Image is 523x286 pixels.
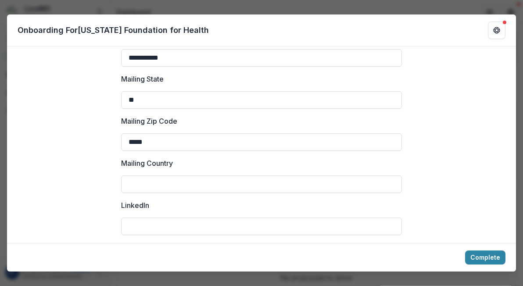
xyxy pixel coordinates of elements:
p: Facebook [121,242,154,253]
p: Mailing Zip Code [121,116,177,126]
p: LinkedIn [121,200,149,211]
p: Mailing Country [121,158,173,168]
button: Complete [465,250,505,265]
p: Mailing State [121,74,164,84]
p: Onboarding For [US_STATE] Foundation for Health [18,24,209,36]
button: Get Help [488,21,505,39]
